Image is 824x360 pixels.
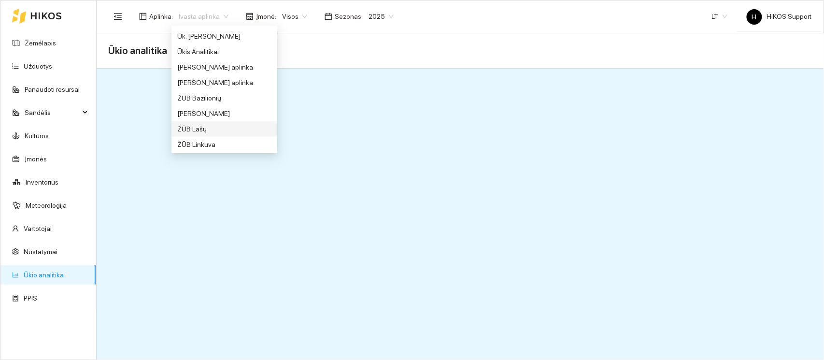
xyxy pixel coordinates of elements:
[25,155,47,163] a: Įmonės
[24,271,64,279] a: Ūkio analitika
[177,139,271,150] div: ŽŪB Linkuva
[325,13,332,20] span: calendar
[25,103,80,122] span: Sandėlis
[24,225,52,232] a: Vartotojai
[171,59,277,75] div: Viliaus Janeliūno aplinka
[177,108,271,119] div: [PERSON_NAME]
[712,9,727,24] span: LT
[171,90,277,106] div: ŽŪB Bazilionių
[171,75,277,90] div: Zita Kriaučiūnienė aplinka
[171,29,277,44] div: Ūk. Žygimantas Dijokas
[149,11,173,22] span: Aplinka :
[114,12,122,21] span: menu-fold
[171,121,277,137] div: ŽŪB Lašų
[752,9,757,25] span: H
[282,9,307,24] span: Visos
[335,11,363,22] span: Sezonas :
[26,202,67,209] a: Meteorologija
[25,132,49,140] a: Kultūros
[25,86,80,93] a: Panaudoti resursai
[177,124,271,134] div: ŽŪB Lašų
[177,62,271,72] div: [PERSON_NAME] aplinka
[171,106,277,121] div: ŽŪB Guostagalio
[24,294,37,302] a: PPIS
[139,13,147,20] span: layout
[177,93,271,103] div: ŽŪB Bazilionių
[25,39,56,47] a: Žemėlapis
[177,46,271,57] div: Ūkis Analitikai
[108,43,167,58] span: Ūkio analitika
[256,11,276,22] span: Įmonė :
[747,13,812,20] span: HIKOS Support
[177,77,271,88] div: [PERSON_NAME] aplinka
[108,7,128,26] button: menu-fold
[179,9,228,24] span: Ivasta aplinka
[171,137,277,152] div: ŽŪB Linkuva
[171,44,277,59] div: Ūkis Analitikai
[24,248,57,256] a: Nustatymai
[24,62,52,70] a: Užduotys
[26,178,58,186] a: Inventorius
[246,13,254,20] span: shop
[177,31,271,42] div: Ūk. [PERSON_NAME]
[369,9,394,24] span: 2025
